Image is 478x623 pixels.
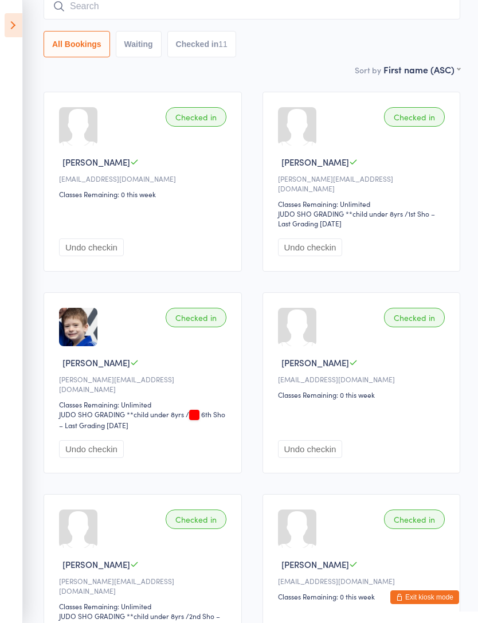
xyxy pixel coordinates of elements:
[166,107,226,127] div: Checked in
[384,308,445,327] div: Checked in
[281,156,349,168] span: [PERSON_NAME]
[59,576,230,595] div: [PERSON_NAME][EMAIL_ADDRESS][DOMAIN_NAME]
[59,189,230,199] div: Classes Remaining: 0 this week
[59,409,184,419] div: JUDO SHO GRADING **child under 8yrs
[281,356,349,369] span: [PERSON_NAME]
[278,238,343,256] button: Undo checkin
[59,601,230,611] div: Classes Remaining: Unlimited
[59,399,230,409] div: Classes Remaining: Unlimited
[278,199,449,209] div: Classes Remaining: Unlimited
[390,590,459,604] button: Exit kiosk mode
[384,107,445,127] div: Checked in
[166,510,226,529] div: Checked in
[62,356,130,369] span: [PERSON_NAME]
[116,31,162,57] button: Waiting
[278,576,449,586] div: [EMAIL_ADDRESS][DOMAIN_NAME]
[278,440,343,458] button: Undo checkin
[59,174,230,183] div: [EMAIL_ADDRESS][DOMAIN_NAME]
[167,31,236,57] button: Checked in11
[278,209,403,218] div: JUDO SHO GRADING **child under 8yrs
[59,611,184,621] div: JUDO SHO GRADING **child under 8yrs
[59,308,97,346] img: image1713123560.png
[278,390,449,399] div: Classes Remaining: 0 this week
[59,374,230,394] div: [PERSON_NAME][EMAIL_ADDRESS][DOMAIN_NAME]
[59,238,124,256] button: Undo checkin
[59,440,124,458] button: Undo checkin
[278,174,449,193] div: [PERSON_NAME][EMAIL_ADDRESS][DOMAIN_NAME]
[383,63,460,76] div: First name (ASC)
[355,64,381,76] label: Sort by
[278,591,449,601] div: Classes Remaining: 0 this week
[384,510,445,529] div: Checked in
[278,374,449,384] div: [EMAIL_ADDRESS][DOMAIN_NAME]
[62,558,130,570] span: [PERSON_NAME]
[218,40,228,49] div: 11
[281,558,349,570] span: [PERSON_NAME]
[62,156,130,168] span: [PERSON_NAME]
[166,308,226,327] div: Checked in
[44,31,110,57] button: All Bookings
